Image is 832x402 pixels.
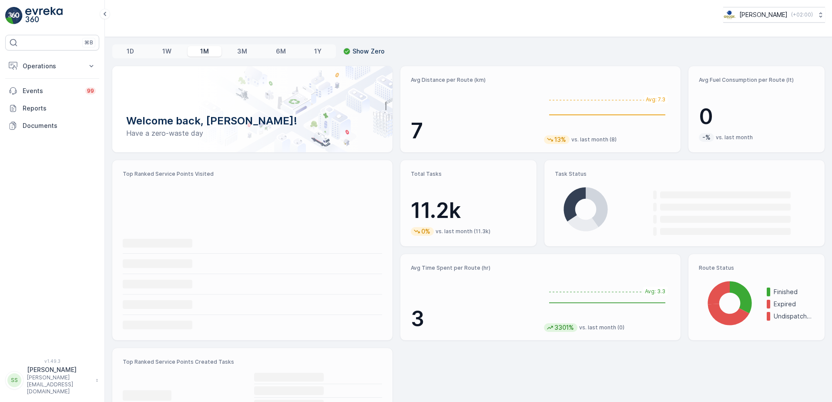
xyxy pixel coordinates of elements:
p: Expired [774,300,814,308]
p: ⌘B [84,39,93,46]
p: 1M [200,47,209,56]
p: [PERSON_NAME] [27,365,91,374]
img: logo [5,7,23,24]
p: Undispatched [774,312,814,321]
a: Events99 [5,82,99,100]
p: 1Y [314,47,322,56]
p: Events [23,87,80,95]
p: 3301% [554,323,575,332]
p: Total Tasks [411,171,526,178]
div: SS [7,373,21,387]
p: [PERSON_NAME] [739,10,788,19]
p: 99 [87,87,94,94]
p: 0 [699,104,814,130]
p: vs. last month [716,134,753,141]
p: Top Ranked Service Points Visited [123,171,382,178]
p: 7 [411,118,537,144]
p: vs. last month (11.3k) [436,228,490,235]
p: Avg Time Spent per Route (hr) [411,265,537,271]
p: 11.2k [411,198,526,224]
button: [PERSON_NAME](+02:00) [723,7,825,23]
button: SS[PERSON_NAME][PERSON_NAME][EMAIL_ADDRESS][DOMAIN_NAME] [5,365,99,395]
p: Route Status [699,265,814,271]
p: vs. last month (8) [571,136,617,143]
p: 1W [162,47,171,56]
p: [PERSON_NAME][EMAIL_ADDRESS][DOMAIN_NAME] [27,374,91,395]
p: Have a zero-waste day [126,128,379,138]
span: v 1.49.3 [5,358,99,364]
a: Documents [5,117,99,134]
p: vs. last month (0) [579,324,624,331]
p: Avg Fuel Consumption per Route (lt) [699,77,814,84]
p: Documents [23,121,96,130]
a: Reports [5,100,99,117]
p: 3 [411,306,537,332]
p: Show Zero [352,47,385,56]
p: Finished [774,288,814,296]
button: Operations [5,57,99,75]
p: Welcome back, [PERSON_NAME]! [126,114,379,128]
p: -% [701,133,711,142]
p: 3M [237,47,247,56]
p: Reports [23,104,96,113]
p: 6M [276,47,286,56]
p: ( +02:00 ) [791,11,813,18]
p: 1D [127,47,134,56]
img: logo_light-DOdMpM7g.png [25,7,63,24]
p: Avg Distance per Route (km) [411,77,537,84]
p: Top Ranked Service Points Created Tasks [123,358,382,365]
img: basis-logo_rgb2x.png [723,10,736,20]
p: 13% [554,135,567,144]
p: 0% [420,227,431,236]
p: Operations [23,62,82,70]
p: Task Status [555,171,814,178]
